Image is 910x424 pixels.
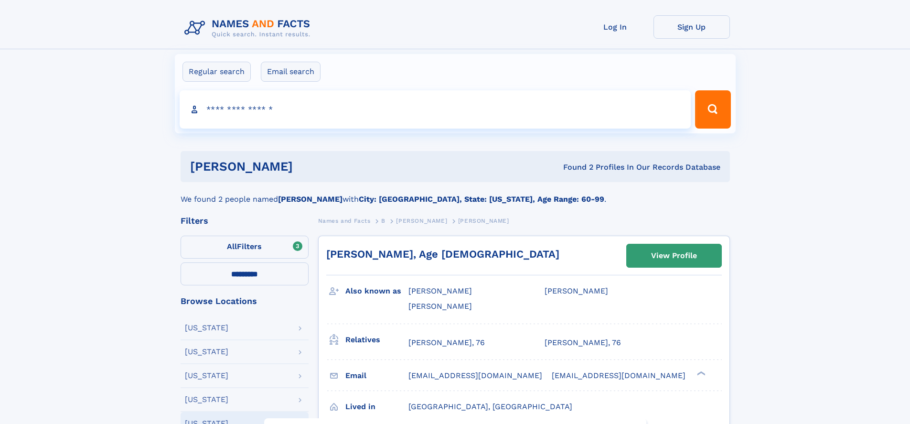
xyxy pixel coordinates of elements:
h3: Relatives [345,332,408,348]
label: Email search [261,62,321,82]
button: Search Button [695,90,730,129]
div: Filters [181,217,309,225]
label: Filters [181,236,309,259]
div: Browse Locations [181,297,309,305]
div: [US_STATE] [185,372,228,380]
a: [PERSON_NAME] [396,215,447,227]
div: [US_STATE] [185,324,228,332]
h3: Lived in [345,399,408,415]
a: Log In [577,15,653,39]
span: [EMAIL_ADDRESS][DOMAIN_NAME] [552,371,685,380]
span: [PERSON_NAME] [545,286,608,295]
span: B [381,217,385,224]
b: City: [GEOGRAPHIC_DATA], State: [US_STATE], Age Range: 60-99 [359,195,604,204]
span: [EMAIL_ADDRESS][DOMAIN_NAME] [408,371,542,380]
h3: Also known as [345,283,408,299]
b: [PERSON_NAME] [278,195,343,204]
span: [PERSON_NAME] [396,217,447,224]
span: [PERSON_NAME] [408,286,472,295]
a: Names and Facts [318,215,371,227]
a: [PERSON_NAME], 76 [545,337,621,348]
div: ❯ [695,370,706,376]
a: [PERSON_NAME], 76 [408,337,485,348]
div: We found 2 people named with . [181,182,730,205]
a: Sign Up [653,15,730,39]
h1: [PERSON_NAME] [190,161,428,173]
label: Regular search [182,62,251,82]
span: [PERSON_NAME] [408,302,472,311]
div: [US_STATE] [185,396,228,403]
a: View Profile [627,244,721,267]
div: Found 2 Profiles In Our Records Database [428,162,720,173]
div: [US_STATE] [185,348,228,356]
div: View Profile [651,245,697,267]
span: [PERSON_NAME] [458,217,509,224]
h3: Email [345,368,408,384]
a: [PERSON_NAME], Age [DEMOGRAPHIC_DATA] [326,248,559,260]
a: B [381,215,385,227]
input: search input [180,90,691,129]
span: All [227,242,237,251]
span: [GEOGRAPHIC_DATA], [GEOGRAPHIC_DATA] [408,402,572,411]
img: Logo Names and Facts [181,15,318,41]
